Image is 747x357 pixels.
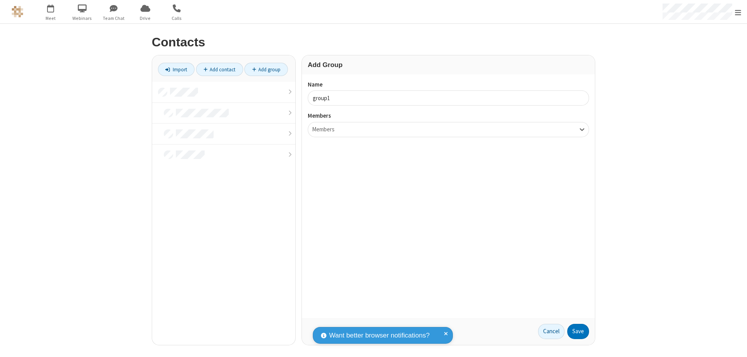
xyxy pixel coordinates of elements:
[131,15,160,22] span: Drive
[308,90,589,106] input: Name
[308,111,589,120] label: Members
[308,61,589,69] h3: Add Group
[162,15,191,22] span: Calls
[36,15,65,22] span: Meet
[538,324,565,339] a: Cancel
[244,63,288,76] a: Add group
[68,15,97,22] span: Webinars
[196,63,243,76] a: Add contact
[308,80,589,89] label: Name
[158,63,195,76] a: Import
[12,6,23,18] img: QA Selenium DO NOT DELETE OR CHANGE
[567,324,589,339] button: Save
[329,330,430,341] span: Want better browser notifications?
[99,15,128,22] span: Team Chat
[152,35,595,49] h2: Contacts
